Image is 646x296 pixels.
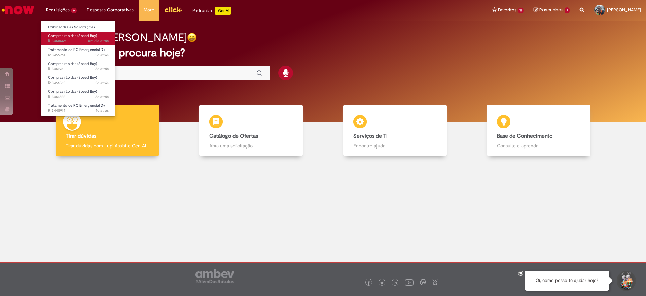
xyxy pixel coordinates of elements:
[518,8,524,13] span: 11
[467,105,611,156] a: Base de Conhecimento Consulte e aprenda
[48,75,97,80] span: Compras rápidas (Speed Buy)
[48,80,109,86] span: R13451863
[95,66,109,71] time: 27/08/2025 11:36:25
[95,94,109,99] span: 3d atrás
[323,105,467,156] a: Serviços de TI Encontre ajuda
[95,94,109,99] time: 27/08/2025 11:17:53
[215,7,231,15] p: +GenAi
[46,7,70,13] span: Requisições
[88,38,109,43] span: um dia atrás
[71,8,77,13] span: 6
[353,133,388,139] b: Serviços de TI
[209,133,258,139] b: Catálogo de Ofertas
[48,61,97,66] span: Compras rápidas (Speed Buy)
[95,108,109,113] time: 26/08/2025 15:03:06
[394,281,397,285] img: logo_footer_linkedin.png
[87,7,134,13] span: Despesas Corporativas
[616,271,636,291] button: Iniciar Conversa de Suporte
[48,66,109,72] span: R13451951
[58,47,588,59] h2: O que você procura hoje?
[48,47,107,52] span: Tratamento de RC Emergencial D+1
[88,38,109,43] time: 28/08/2025 15:25:54
[41,32,115,45] a: Aberto R13458669 : Compras rápidas (Speed Buy)
[58,32,187,43] h2: Bom dia, [PERSON_NAME]
[380,281,384,285] img: logo_footer_twitter.png
[497,133,552,139] b: Base de Conhecimento
[48,108,109,113] span: R13448914
[209,142,293,149] p: Abra uma solicitação
[192,7,231,15] div: Padroniza
[48,33,97,38] span: Compras rápidas (Speed Buy)
[607,7,641,13] span: [PERSON_NAME]
[420,279,426,285] img: logo_footer_workplace.png
[41,24,115,31] a: Exibir Todas as Solicitações
[41,20,115,117] ul: Requisições
[48,53,109,58] span: R13455761
[95,108,109,113] span: 4d atrás
[144,7,154,13] span: More
[353,142,437,149] p: Encontre ajuda
[405,278,414,287] img: logo_footer_youtube.png
[48,89,97,94] span: Compras rápidas (Speed Buy)
[432,279,438,285] img: logo_footer_naosei.png
[35,105,179,156] a: Tirar dúvidas Tirar dúvidas com Lupi Assist e Gen Ai
[498,7,516,13] span: Favoritos
[497,142,580,149] p: Consulte e aprenda
[48,38,109,44] span: R13458669
[95,66,109,71] span: 3d atrás
[179,105,323,156] a: Catálogo de Ofertas Abra uma solicitação
[95,80,109,86] span: 3d atrás
[95,53,109,58] span: 3d atrás
[95,80,109,86] time: 27/08/2025 11:23:53
[41,102,115,114] a: Aberto R13448914 : Tratamento de RC Emergencial D+1
[41,46,115,59] a: Aberto R13455761 : Tratamento de RC Emergencial D+1
[187,33,197,42] img: happy-face.png
[1,3,35,17] img: ServiceNow
[367,281,370,285] img: logo_footer_facebook.png
[41,74,115,87] a: Aberto R13451863 : Compras rápidas (Speed Buy)
[41,60,115,73] a: Aberto R13451951 : Compras rápidas (Speed Buy)
[66,142,149,149] p: Tirar dúvidas com Lupi Assist e Gen Ai
[48,103,107,108] span: Tratamento de RC Emergencial D+1
[534,7,570,13] a: Rascunhos
[195,269,234,283] img: logo_footer_ambev_rotulo_gray.png
[95,53,109,58] time: 28/08/2025 08:33:31
[48,94,109,100] span: R13451822
[525,271,609,291] div: Oi, como posso te ajudar hoje?
[539,7,564,13] span: Rascunhos
[41,88,115,100] a: Aberto R13451822 : Compras rápidas (Speed Buy)
[164,5,182,15] img: click_logo_yellow_360x200.png
[565,7,570,13] span: 1
[66,133,96,139] b: Tirar dúvidas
